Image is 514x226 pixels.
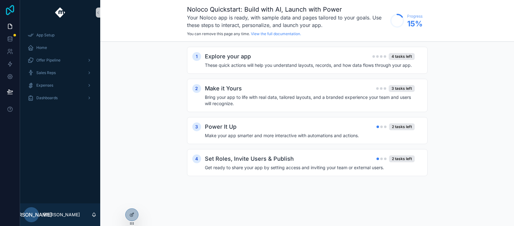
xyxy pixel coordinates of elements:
[36,95,58,100] span: Dashboards
[36,45,47,50] span: Home
[36,33,55,38] span: App Setup
[187,14,387,29] h3: Your Noloco app is ready, with sample data and pages tailored to your goals. Use these steps to i...
[20,25,100,112] div: scrollable content
[24,42,96,53] a: Home
[251,31,301,36] a: View the full documentation.
[44,212,80,218] p: [PERSON_NAME]
[187,5,387,14] h1: Noloco Quickstart: Build with AI, Launch with Power
[36,58,60,63] span: Offer Pipeline
[24,67,96,78] a: Sales Reps
[55,8,65,18] img: App logo
[407,19,423,29] span: 15 %
[407,14,423,19] span: Progress
[24,92,96,104] a: Dashboards
[24,30,96,41] a: App Setup
[24,55,96,66] a: Offer Pipeline
[11,211,52,218] span: [PERSON_NAME]
[36,83,53,88] span: Expenses
[36,70,56,75] span: Sales Reps
[187,31,250,36] span: You can remove this page any time.
[24,80,96,91] a: Expenses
